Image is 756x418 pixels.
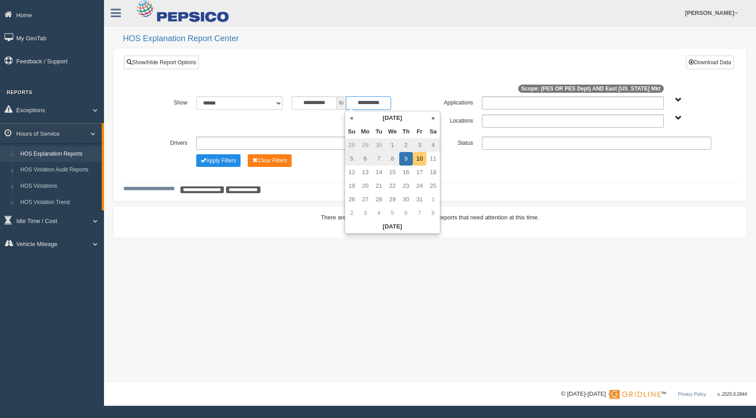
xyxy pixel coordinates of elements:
a: HOS Violation Audit Reports [16,162,102,178]
img: Gridline [610,390,661,399]
a: HOS Explanation Reports [16,146,102,162]
td: 21 [372,179,386,193]
td: 8 [386,152,399,166]
label: Drivers [144,137,192,147]
th: Mo [359,125,372,138]
td: 28 [372,193,386,206]
div: There are no HOS Violations or Explanation Reports that need attention at this time. [123,213,737,222]
td: 3 [359,206,372,220]
label: Status [430,137,477,147]
td: 14 [372,166,386,179]
td: 29 [386,193,399,206]
td: 2 [345,206,359,220]
td: 30 [372,138,386,152]
td: 4 [372,206,386,220]
th: Fr [413,125,426,138]
a: HOS Violations [16,178,102,195]
td: 12 [345,166,359,179]
td: 27 [359,193,372,206]
td: 31 [413,193,426,206]
td: 5 [345,152,359,166]
td: 24 [413,179,426,193]
th: [DATE] [359,111,426,125]
td: 20 [359,179,372,193]
label: Locations [430,114,477,125]
td: 9 [399,152,413,166]
th: Th [399,125,413,138]
td: 3 [413,138,426,152]
span: v. 2025.6.2844 [718,392,747,397]
button: Change Filter Options [248,154,292,167]
td: 13 [359,166,372,179]
td: 23 [399,179,413,193]
td: 1 [426,193,440,206]
td: 4 [426,138,440,152]
td: 28 [345,138,359,152]
th: Su [345,125,359,138]
td: 1 [386,138,399,152]
td: 2 [399,138,413,152]
td: 7 [372,152,386,166]
button: Change Filter Options [196,154,241,167]
td: 16 [399,166,413,179]
th: Tu [372,125,386,138]
td: 6 [359,152,372,166]
a: Show/Hide Report Options [124,56,199,69]
td: 8 [426,206,440,220]
div: © [DATE]-[DATE] - ™ [561,389,747,399]
th: « [345,111,359,125]
td: 11 [426,152,440,166]
th: [DATE] [345,220,440,233]
a: HOS Violation Trend [16,195,102,211]
th: » [426,111,440,125]
td: 6 [399,206,413,220]
td: 19 [345,179,359,193]
button: Download Data [686,56,734,69]
td: 26 [345,193,359,206]
span: to [337,96,346,110]
td: 25 [426,179,440,193]
td: 22 [386,179,399,193]
td: 10 [413,152,426,166]
td: 7 [413,206,426,220]
label: Applications [430,96,477,107]
td: 29 [359,138,372,152]
th: We [386,125,399,138]
td: 15 [386,166,399,179]
h2: HOS Explanation Report Center [123,34,747,43]
span: Scope: (PES OR PES Dept) AND East [US_STATE] Mkt [518,85,664,93]
td: 5 [386,206,399,220]
td: 18 [426,166,440,179]
a: Privacy Policy [678,392,706,397]
th: Sa [426,125,440,138]
td: 30 [399,193,413,206]
label: Show [144,96,192,107]
td: 17 [413,166,426,179]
